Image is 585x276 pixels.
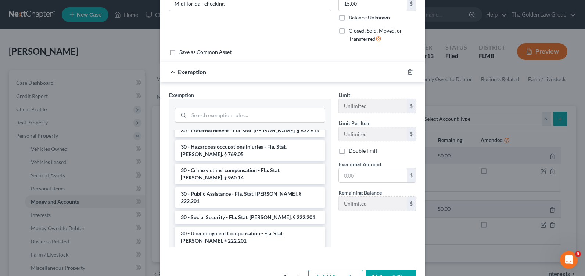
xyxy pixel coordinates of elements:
[169,92,194,98] span: Exemption
[339,99,407,113] input: --
[560,251,578,269] iframe: Intercom live chat
[338,189,382,196] label: Remaining Balance
[407,197,416,211] div: $
[407,168,416,182] div: $
[338,119,371,127] label: Limit Per Item
[178,68,206,75] span: Exemption
[189,108,325,122] input: Search exemption rules...
[339,197,407,211] input: --
[175,211,325,224] li: 30 - Social Security - Fla. Stat. [PERSON_NAME]. § 222.201
[339,168,407,182] input: 0.00
[338,161,381,167] span: Exempted Amount
[575,251,581,257] span: 3
[407,127,416,141] div: $
[175,164,325,184] li: 30 - Crime victims' compensation - Fla. Stat. [PERSON_NAME]. § 960.14
[179,48,232,56] label: Save as Common Asset
[175,187,325,208] li: 30 - Public Assistance - Fla. Stat. [PERSON_NAME]. § 222.201
[175,124,325,137] li: 30 - Fraternal benefit - Fla. Stat. [PERSON_NAME]. § 632.619
[349,14,390,21] label: Balance Unknown
[349,147,377,155] label: Double limit
[338,92,350,98] span: Limit
[339,127,407,141] input: --
[175,227,325,247] li: 30 - Unemployment Compensation - Fla. Stat. [PERSON_NAME]. § 222.201
[349,28,402,42] span: Closed, Sold, Moved, or Transferred
[407,99,416,113] div: $
[175,140,325,161] li: 30 - Hazardous occupations injuries - Fla. Stat. [PERSON_NAME]. § 769.05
